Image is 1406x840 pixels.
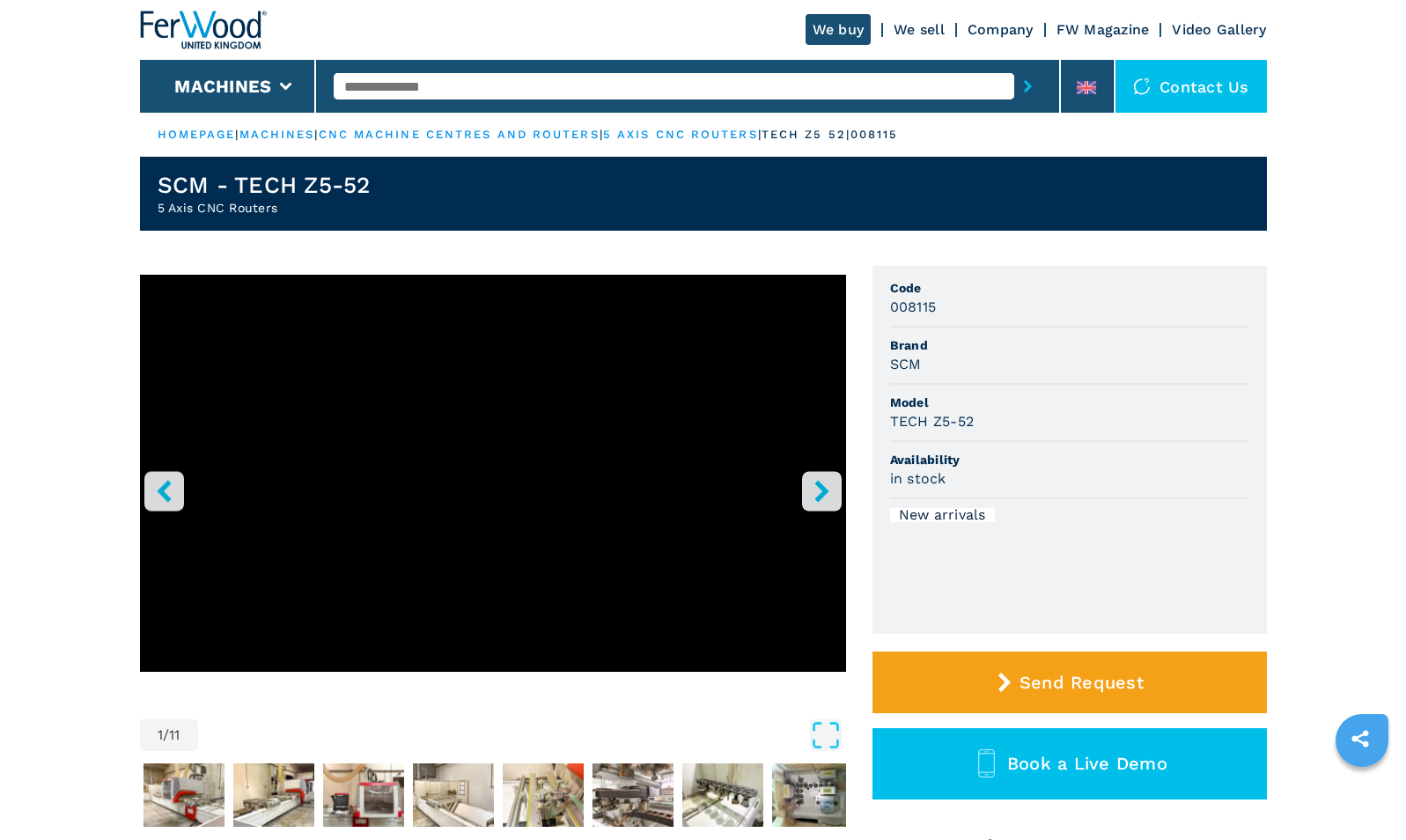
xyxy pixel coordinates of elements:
a: Company [968,21,1034,38]
div: Contact us [1115,60,1267,113]
h1: SCM - TECH Z5-52 [158,171,371,199]
span: | [758,128,762,141]
button: Book a Live Demo [872,728,1267,799]
button: Send Request [872,652,1267,713]
h3: 008115 [890,297,937,317]
span: Send Request [1020,672,1144,693]
button: Go to Slide 4 [320,760,408,830]
button: Go to Slide 6 [499,760,587,830]
button: Go to Slide 2 [140,760,228,830]
img: f2f1d4b31edbbe5ea76a8ab59b401a8f [323,763,404,827]
a: machines [239,128,315,141]
a: We sell [894,21,945,38]
img: c6649812ad81f8c001e38c72146c3251 [772,763,853,827]
img: be694c66329b841c789b7b3a63d761a3 [503,763,584,827]
span: | [235,128,239,141]
h2: 5 Axis CNC Routers [158,199,371,217]
img: 6ea6671d1b9accb48afd651faea347fb [233,763,314,827]
span: / [163,728,169,742]
span: Brand [890,336,1249,354]
div: Go to Slide 1 [140,275,846,702]
button: Go to Slide 5 [409,760,497,830]
nav: Thumbnail Navigation [140,760,846,830]
a: sharethis [1338,717,1382,761]
img: c6fd26e886dfb0ce069aedfc73414576 [682,763,763,827]
div: New arrivals [890,508,995,522]
a: HOMEPAGE [158,128,236,141]
a: FW Magazine [1056,21,1150,38]
img: Contact us [1133,77,1151,95]
a: cnc machine centres and routers [319,128,600,141]
span: | [314,128,318,141]
a: We buy [806,14,872,45]
img: e096f2f699ef4bf37ab6c40c9f5d731d [413,763,494,827]
iframe: Chat [1331,761,1393,827]
button: right-button [802,471,842,511]
h3: in stock [890,468,946,489]
img: d8c4ff91abdf98dd8232d39ea8470150 [593,763,674,827]
span: Availability [890,451,1249,468]
span: | [600,128,603,141]
h3: TECH Z5-52 [890,411,975,431]
p: 008115 [850,127,899,143]
span: Code [890,279,1249,297]
a: Video Gallery [1172,21,1266,38]
button: Go to Slide 3 [230,760,318,830]
img: Ferwood [140,11,267,49]
button: Go to Slide 8 [679,760,767,830]
p: tech z5 52 | [762,127,850,143]
button: left-button [144,471,184,511]
button: Open Fullscreen [202,719,842,751]
span: 1 [158,728,163,742]
button: Go to Slide 9 [769,760,857,830]
iframe: Centro di lavoro a 5 assi in azione - SCM TECH Z5-52 - Ferwoodgroup - 008115 [140,275,846,672]
h3: SCM [890,354,922,374]
a: 5 axis cnc routers [603,128,758,141]
span: 11 [169,728,180,742]
span: Model [890,394,1249,411]
button: Go to Slide 7 [589,760,677,830]
span: Book a Live Demo [1007,753,1167,774]
button: Machines [174,76,271,97]
button: submit-button [1014,66,1042,107]
img: 18c37928aa9da92399c9d95582c14970 [144,763,225,827]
